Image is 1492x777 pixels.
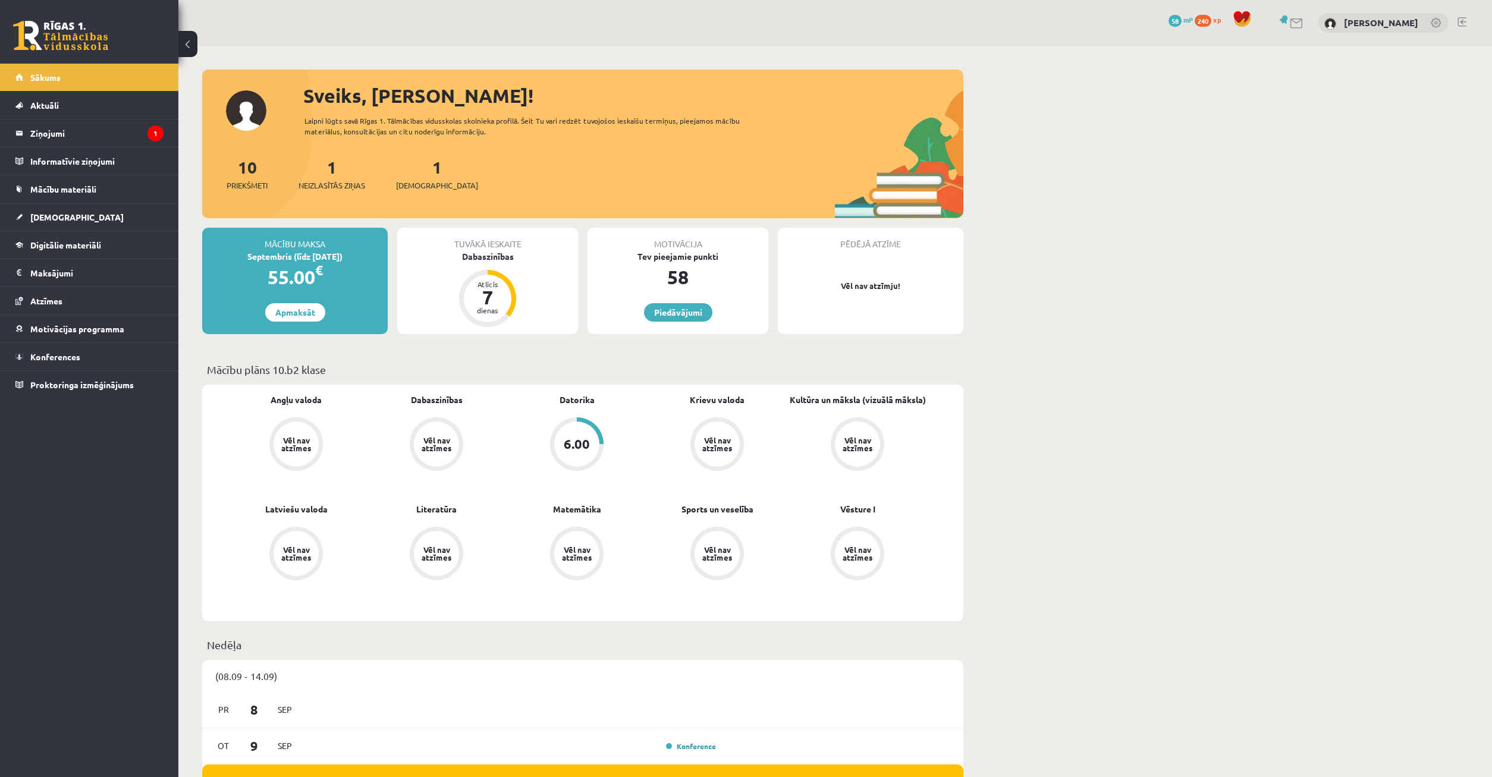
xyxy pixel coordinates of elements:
span: 8 [236,700,273,719]
img: Timurs Lozovskis [1324,18,1336,30]
span: mP [1183,15,1193,24]
div: Motivācija [588,228,768,250]
i: 1 [147,125,164,141]
legend: Informatīvie ziņojumi [30,147,164,175]
div: Pēdējā atzīme [778,228,963,250]
span: Proktoringa izmēģinājums [30,379,134,390]
span: € [315,262,323,279]
a: 1Neizlasītās ziņas [299,156,365,191]
div: dienas [470,307,505,314]
a: Piedāvājumi [644,303,712,322]
span: xp [1213,15,1221,24]
span: Pr [211,700,236,719]
div: Vēl nav atzīmes [701,546,734,561]
span: Ot [211,737,236,755]
div: Sveiks, [PERSON_NAME]! [303,81,963,110]
a: Vēl nav atzīmes [647,417,787,473]
a: [DEMOGRAPHIC_DATA] [15,203,164,231]
span: Aktuāli [30,100,59,111]
a: Vēl nav atzīmes [787,417,928,473]
div: Tev pieejamie punkti [588,250,768,263]
a: Sākums [15,64,164,91]
div: Laipni lūgts savā Rīgas 1. Tālmācības vidusskolas skolnieka profilā. Šeit Tu vari redzēt tuvojošo... [304,115,761,137]
div: Vēl nav atzīmes [279,436,313,452]
a: Rīgas 1. Tālmācības vidusskola [13,21,108,51]
a: Atzīmes [15,287,164,314]
span: Atzīmes [30,295,62,306]
p: Vēl nav atzīmju! [784,280,957,292]
div: Vēl nav atzīmes [841,546,874,561]
a: 58 mP [1169,15,1193,24]
div: Septembris (līdz [DATE]) [202,250,388,263]
div: Vēl nav atzīmes [420,546,453,561]
a: Dabaszinības [411,394,463,406]
a: Vēsture I [840,503,875,515]
a: Dabaszinības Atlicis 7 dienas [397,250,578,329]
span: Motivācijas programma [30,323,124,334]
a: Proktoringa izmēģinājums [15,371,164,398]
span: 9 [236,736,273,756]
a: Vēl nav atzīmes [366,417,507,473]
div: Atlicis [470,281,505,288]
a: 10Priekšmeti [227,156,268,191]
a: Ziņojumi1 [15,119,164,147]
a: Vēl nav atzīmes [507,527,647,583]
a: Aktuāli [15,92,164,119]
a: Vēl nav atzīmes [226,417,366,473]
a: Maksājumi [15,259,164,287]
a: Sports un veselība [681,503,753,515]
a: Konference [666,741,716,751]
a: Mācību materiāli [15,175,164,203]
span: [DEMOGRAPHIC_DATA] [396,180,478,191]
span: Sākums [30,72,61,83]
a: Vēl nav atzīmes [787,527,928,583]
div: 6.00 [564,438,590,451]
span: Neizlasītās ziņas [299,180,365,191]
a: Motivācijas programma [15,315,164,342]
a: 1[DEMOGRAPHIC_DATA] [396,156,478,191]
div: Vēl nav atzīmes [841,436,874,452]
div: Mācību maksa [202,228,388,250]
a: 240 xp [1195,15,1227,24]
span: Digitālie materiāli [30,240,101,250]
p: Mācību plāns 10.b2 klase [207,361,959,378]
legend: Ziņojumi [30,119,164,147]
div: Vēl nav atzīmes [279,546,313,561]
a: Kultūra un māksla (vizuālā māksla) [790,394,926,406]
a: [PERSON_NAME] [1344,17,1418,29]
a: Datorika [560,394,595,406]
div: Vēl nav atzīmes [701,436,734,452]
a: Vēl nav atzīmes [226,527,366,583]
div: Dabaszinības [397,250,578,263]
a: Matemātika [553,503,601,515]
span: Konferences [30,351,80,362]
div: (08.09 - 14.09) [202,660,963,692]
span: Priekšmeti [227,180,268,191]
legend: Maksājumi [30,259,164,287]
span: 240 [1195,15,1211,27]
a: Vēl nav atzīmes [647,527,787,583]
a: 6.00 [507,417,647,473]
div: Tuvākā ieskaite [397,228,578,250]
a: Angļu valoda [271,394,322,406]
span: Sep [272,737,297,755]
div: Vēl nav atzīmes [560,546,593,561]
a: Digitālie materiāli [15,231,164,259]
span: Sep [272,700,297,719]
a: Apmaksāt [265,303,325,322]
div: Vēl nav atzīmes [420,436,453,452]
span: [DEMOGRAPHIC_DATA] [30,212,124,222]
p: Nedēļa [207,637,959,653]
div: 58 [588,263,768,291]
a: Informatīvie ziņojumi [15,147,164,175]
div: 7 [470,288,505,307]
a: Konferences [15,343,164,370]
span: 58 [1169,15,1182,27]
div: 55.00 [202,263,388,291]
span: Mācību materiāli [30,184,96,194]
a: Latviešu valoda [265,503,328,515]
a: Krievu valoda [690,394,745,406]
a: Literatūra [416,503,457,515]
a: Vēl nav atzīmes [366,527,507,583]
